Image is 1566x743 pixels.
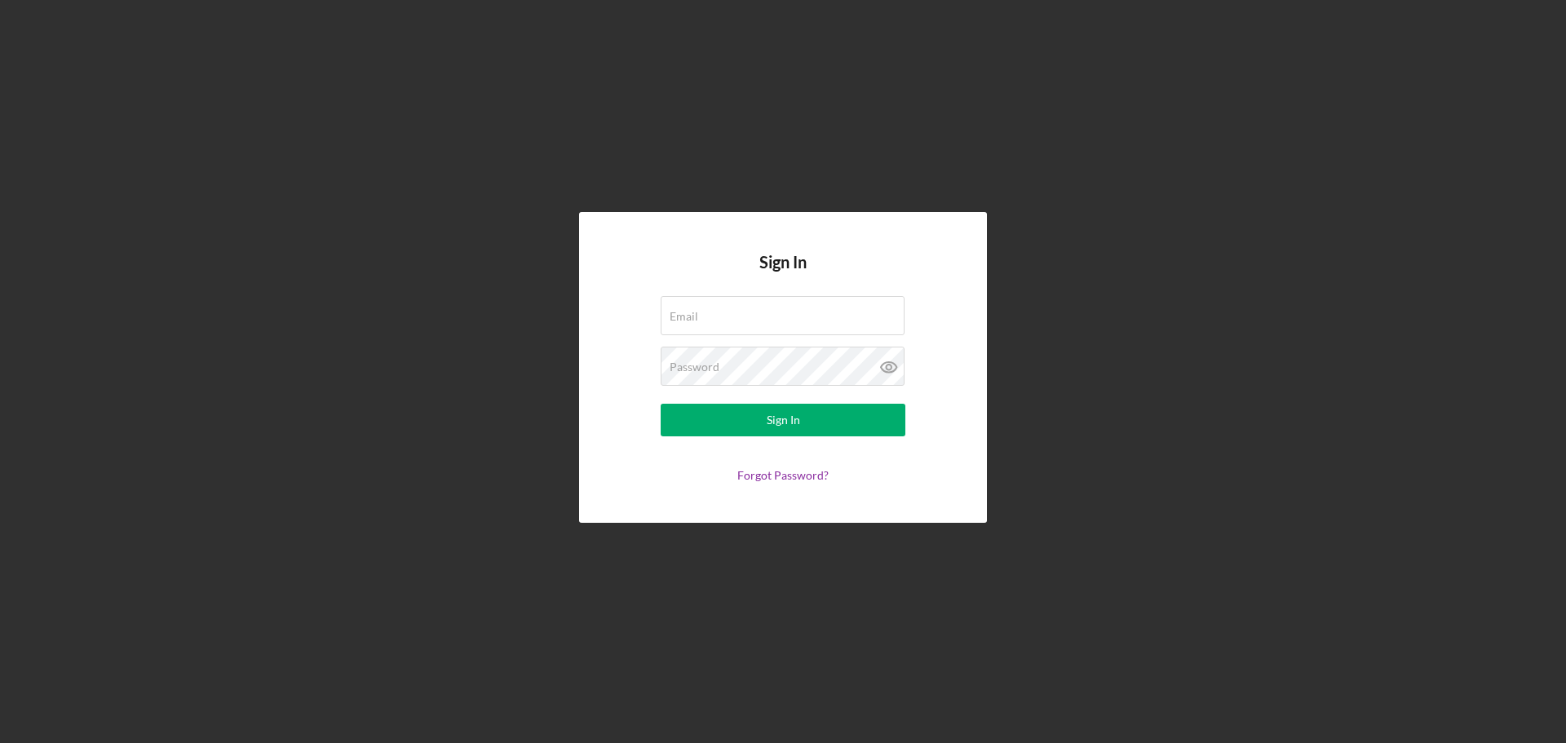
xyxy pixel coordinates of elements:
[759,253,807,296] h4: Sign In
[661,404,905,436] button: Sign In
[737,468,829,482] a: Forgot Password?
[767,404,800,436] div: Sign In
[670,360,719,374] label: Password
[670,310,698,323] label: Email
